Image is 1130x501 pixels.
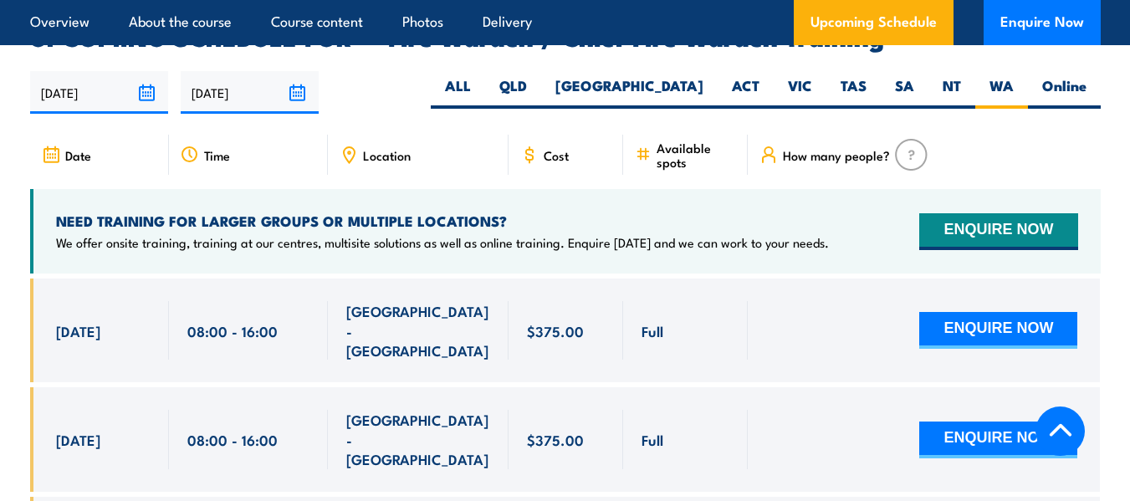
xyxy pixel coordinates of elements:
label: NT [928,76,975,109]
h4: NEED TRAINING FOR LARGER GROUPS OR MULTIPLE LOCATIONS? [56,212,829,230]
span: Full [642,430,663,449]
label: ACT [718,76,774,109]
label: [GEOGRAPHIC_DATA] [541,76,718,109]
span: 08:00 - 16:00 [187,430,278,449]
span: 08:00 - 16:00 [187,321,278,340]
button: ENQUIRE NOW [919,422,1077,458]
span: $375.00 [527,430,584,449]
span: [GEOGRAPHIC_DATA] - [GEOGRAPHIC_DATA] [346,410,490,468]
span: Date [65,148,91,162]
span: [DATE] [56,430,100,449]
span: [DATE] [56,321,100,340]
label: Online [1028,76,1101,109]
button: ENQUIRE NOW [919,312,1077,349]
span: Available spots [657,141,736,169]
p: We offer onsite training, training at our centres, multisite solutions as well as online training... [56,234,829,251]
label: WA [975,76,1028,109]
span: Location [363,148,411,162]
input: To date [181,71,319,114]
label: QLD [485,76,541,109]
button: ENQUIRE NOW [919,213,1077,250]
label: TAS [826,76,881,109]
h2: UPCOMING SCHEDULE FOR - "Fire Warden / Chief Fire Warden Training" [30,25,1101,47]
input: From date [30,71,168,114]
span: $375.00 [527,321,584,340]
label: VIC [774,76,826,109]
span: [GEOGRAPHIC_DATA] - [GEOGRAPHIC_DATA] [346,301,490,360]
label: SA [881,76,928,109]
span: Cost [544,148,569,162]
label: ALL [431,76,485,109]
span: How many people? [783,148,890,162]
span: Full [642,321,663,340]
span: Time [204,148,230,162]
